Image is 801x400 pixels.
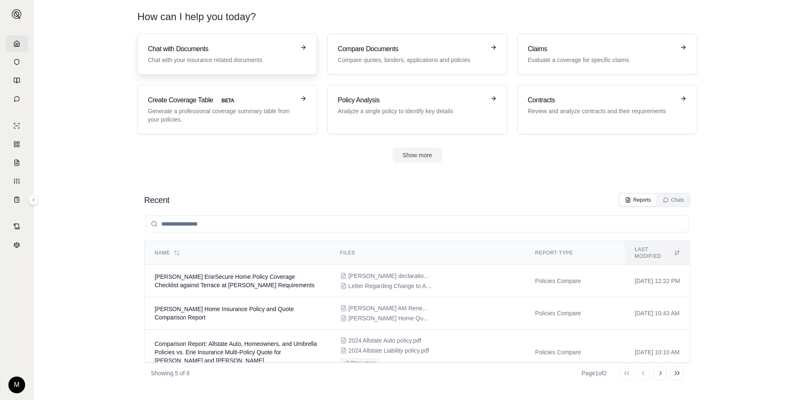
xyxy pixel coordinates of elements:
[155,340,317,364] span: Comparison Report: Allstate Auto, Homeowners, and Umbrella Policies vs. Erie Insurance Multi-Poli...
[338,56,485,64] p: Compare quotes, binders, applications and policies
[349,282,432,290] span: Letter Regarding Change to Association Insurance - 8.22.25.pdf
[148,56,295,64] p: Chat with your insurance related documents
[338,107,485,115] p: Analyze a single policy to identify key details
[148,95,295,105] h3: Create Coverage Table
[5,218,28,235] a: Contract Analysis
[349,304,432,312] span: S. Kimble AM Renewal.pdf
[5,91,28,107] a: Chat
[5,236,28,253] a: Legal Search Engine
[28,195,39,205] button: Expand sidebar
[625,297,690,330] td: [DATE] 10:43 AM
[525,241,625,265] th: Report Type
[327,34,507,75] a: Compare DocumentsCompare quotes, binders, applications and policies
[330,241,525,265] th: Files
[349,336,421,345] span: 2024 Allstate Auto policy.pdf
[5,173,28,190] a: Custom Report
[12,9,22,19] img: Expand sidebar
[581,369,607,377] div: Page 1 of 2
[338,95,485,105] h3: Policy Analysis
[155,273,315,288] span: Matthew O'Neill ErieSecure Home Policy Coverage Checklist against Terrace at Montgomery HOA Requi...
[5,35,28,52] a: Home
[528,95,675,105] h3: Contracts
[525,265,625,297] td: Policies Compare
[5,72,28,89] a: Prompt Library
[155,249,320,256] div: Name
[663,197,684,203] div: Chats
[5,117,28,134] a: Single Policy
[217,96,239,105] span: BETA
[340,358,380,368] button: +2 Show more
[8,6,25,23] button: Expand sidebar
[349,314,432,322] span: S. Kimble Home Quote.pdf
[393,148,442,163] button: Show more
[155,306,294,321] span: Sara Kimble Home Insurance Policy and Quote Comparison Report
[144,194,169,206] h2: Recent
[635,246,680,260] div: Last modified
[528,107,675,115] p: Review and analyze contracts and their requirements
[151,369,190,377] p: Showing 5 of 8
[525,297,625,330] td: Policies Compare
[517,34,697,75] a: ClaimsEvaluate a coverage for specific claims
[528,44,675,54] h3: Claims
[525,330,625,375] td: Policies Compare
[625,330,690,375] td: [DATE] 10:10 AM
[137,85,317,134] a: Create Coverage TableBETAGenerate a professional coverage summary table from your policies.
[148,44,295,54] h3: Chat with Documents
[327,85,507,134] a: Policy AnalysisAnalyze a single policy to identify key details
[148,107,295,124] p: Generate a professional coverage summary table from your policies.
[338,44,485,54] h3: Compare Documents
[625,265,690,297] td: [DATE] 12:22 PM
[658,194,689,206] button: Chats
[625,197,651,203] div: Reports
[5,54,28,70] a: Documents Vault
[5,191,28,208] a: Coverage Table
[528,56,675,64] p: Evaluate a coverage for specific claims
[5,136,28,153] a: Policy Comparisons
[349,272,432,280] span: m. oniell declarations.pdf
[517,85,697,134] a: ContractsReview and analyze contracts and their requirements
[5,154,28,171] a: Claim Coverage
[620,194,656,206] button: Reports
[137,34,317,75] a: Chat with DocumentsChat with your insurance related documents
[349,346,429,355] span: 2024 Allstate Liability policy.pdf
[8,377,25,393] div: M
[137,10,697,23] h1: How can I help you today?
